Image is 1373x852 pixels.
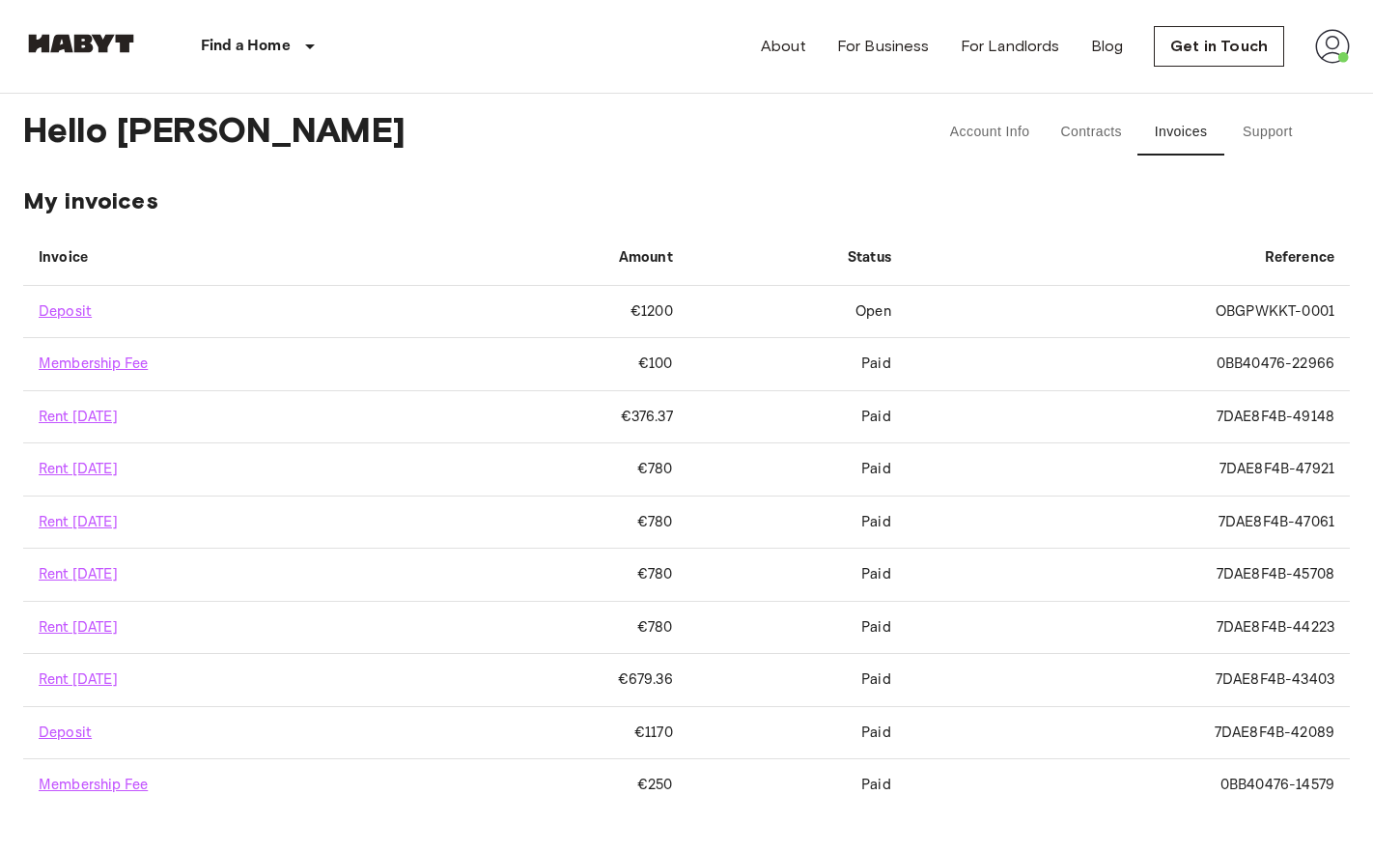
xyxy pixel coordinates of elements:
[435,707,688,759] td: €1170
[761,35,806,58] a: About
[688,338,907,390] td: Paid
[907,391,1350,443] td: 7DAE8F4B-49148
[907,497,1350,549] td: 7DAE8F4B-47061
[907,602,1350,654] td: 7DAE8F4B-44223
[39,565,118,583] a: Rent [DATE]
[435,654,688,706] td: €679.36
[201,35,291,58] p: Find a Home
[907,231,1350,286] th: Reference
[23,186,1350,215] span: My invoices
[907,549,1350,601] td: 7DAE8F4B-45708
[688,391,907,443] td: Paid
[837,35,930,58] a: For Business
[907,707,1350,759] td: 7DAE8F4B-42089
[435,602,688,654] td: €780
[435,286,688,338] td: €1200
[1091,35,1124,58] a: Blog
[39,776,148,794] a: Membership Fee
[1154,26,1284,67] a: Get in Touch
[688,707,907,759] td: Paid
[688,549,907,601] td: Paid
[435,338,688,390] td: €100
[23,231,1350,810] table: invoices table
[1224,109,1311,156] button: Support
[907,443,1350,496] td: 7DAE8F4B-47921
[435,391,688,443] td: €376.37
[907,654,1350,706] td: 7DAE8F4B-43403
[688,497,907,549] td: Paid
[435,443,688,496] td: €780
[907,338,1350,390] td: 0BB40476-22966
[907,286,1350,338] td: OBGPWKKT-0001
[688,286,907,338] td: Open
[688,602,907,654] td: Paid
[39,408,118,426] a: Rent [DATE]
[23,231,435,286] th: Invoice
[39,302,92,321] a: Deposit
[688,654,907,706] td: Paid
[961,35,1060,58] a: For Landlords
[688,231,907,286] th: Status
[435,549,688,601] td: €780
[1315,29,1350,64] img: avatar
[1045,109,1137,156] button: Contracts
[688,443,907,496] td: Paid
[1137,109,1224,156] button: Invoices
[435,497,688,549] td: €780
[39,724,92,742] a: Deposit
[39,618,118,637] a: Rent [DATE]
[688,759,907,810] td: Paid
[39,513,118,531] a: Rent [DATE]
[23,34,139,53] img: Habyt
[23,109,881,156] span: Hello [PERSON_NAME]
[39,460,118,478] a: Rent [DATE]
[907,759,1350,810] td: 0BB40476-14579
[435,231,688,286] th: Amount
[39,355,148,373] a: Membership Fee
[435,759,688,810] td: €250
[39,670,118,689] a: Rent [DATE]
[935,109,1046,156] button: Account Info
